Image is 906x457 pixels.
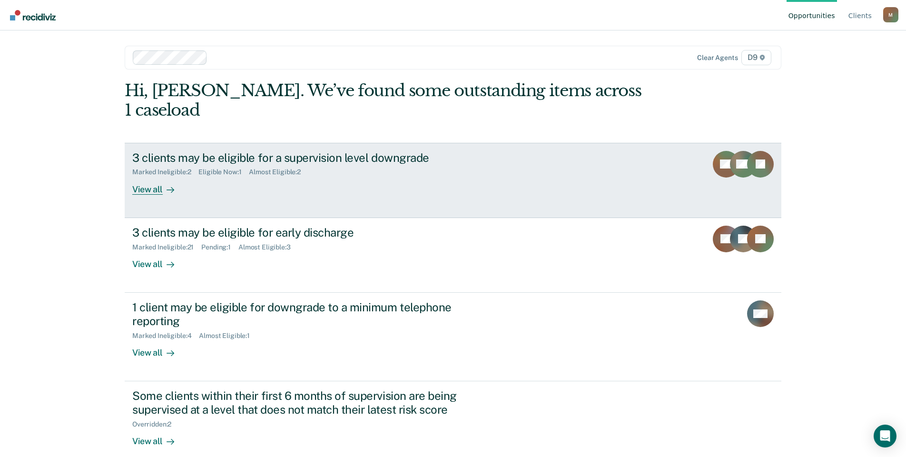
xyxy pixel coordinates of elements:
[741,50,771,65] span: D9
[125,81,650,120] div: Hi, [PERSON_NAME]. We’ve found some outstanding items across 1 caseload
[125,143,781,218] a: 3 clients may be eligible for a supervision level downgradeMarked Ineligible:2Eligible Now:1Almos...
[238,243,298,251] div: Almost Eligible : 3
[132,176,186,195] div: View all
[199,332,257,340] div: Almost Eligible : 1
[132,420,179,428] div: Overridden : 2
[132,339,186,358] div: View all
[132,243,201,251] div: Marked Ineligible : 21
[874,425,896,447] div: Open Intercom Messenger
[132,151,466,165] div: 3 clients may be eligible for a supervision level downgrade
[198,168,249,176] div: Eligible Now : 1
[132,168,198,176] div: Marked Ineligible : 2
[132,332,199,340] div: Marked Ineligible : 4
[249,168,308,176] div: Almost Eligible : 2
[883,7,898,22] button: Profile dropdown button
[10,10,56,20] img: Recidiviz
[132,428,186,447] div: View all
[201,243,238,251] div: Pending : 1
[132,251,186,269] div: View all
[132,226,466,239] div: 3 clients may be eligible for early discharge
[697,54,738,62] div: Clear agents
[132,300,466,328] div: 1 client may be eligible for downgrade to a minimum telephone reporting
[125,218,781,293] a: 3 clients may be eligible for early dischargeMarked Ineligible:21Pending:1Almost Eligible:3View all
[883,7,898,22] div: M
[125,293,781,381] a: 1 client may be eligible for downgrade to a minimum telephone reportingMarked Ineligible:4Almost ...
[132,389,466,417] div: Some clients within their first 6 months of supervision are being supervised at a level that does...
